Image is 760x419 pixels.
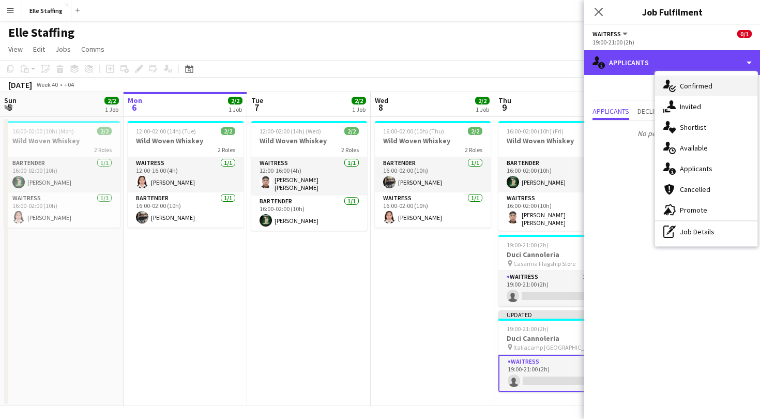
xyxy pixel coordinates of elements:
span: Available [680,143,708,153]
a: Jobs [51,42,75,56]
span: Sun [4,96,17,105]
app-card-role: Waitress1/116:00-02:00 (10h)[PERSON_NAME] [375,192,491,228]
app-card-role: Bartender1/116:00-02:00 (10h)[PERSON_NAME] [128,192,244,228]
span: Applicants [592,108,629,115]
span: 2 Roles [341,146,359,154]
span: 2/2 [344,127,359,135]
span: Invited [680,102,701,111]
h3: Wild Woven Whiskey [375,136,491,145]
div: 1 Job [352,106,366,113]
app-job-card: 12:00-02:00 (14h) (Tue)2/2Wild Woven Whiskey2 RolesWaitress1/112:00-16:00 (4h)[PERSON_NAME]Barten... [128,121,244,228]
span: 16:00-02:00 (10h) (Fri) [507,127,564,135]
span: View [8,44,23,54]
a: View [4,42,27,56]
div: +04 [64,81,74,88]
span: Edit [33,44,45,54]
app-card-role: Bartender1/116:00-02:00 (10h)[PERSON_NAME] [375,157,491,192]
h3: Wild Woven Whiskey [498,136,614,145]
span: 16:00-02:00 (10h) (Thu) [383,127,444,135]
div: [DATE] [8,80,32,90]
span: 2/2 [228,97,242,104]
div: Applicants [584,50,760,75]
app-job-card: Updated19:00-21:00 (2h)0/1Duci Cannoleria Italiacamp [GEOGRAPHIC_DATA] Hub1 RoleWaitress0/119:00-... [498,310,614,392]
span: Thu [498,96,511,105]
app-job-card: 19:00-21:00 (2h)0/1Duci Cannoleria Casamia Flagship Store1 RoleWaitress2A0/119:00-21:00 (2h) [498,235,614,306]
span: 7 [250,101,263,113]
span: Waitress [592,30,621,38]
span: 16:00-02:00 (10h) (Mon) [12,127,74,135]
div: 1 Job [476,106,489,113]
h3: Duci Cannoleria [498,334,614,343]
span: 5 [3,101,17,113]
span: Shortlist [680,123,706,132]
span: 19:00-21:00 (2h) [507,325,549,333]
h3: Job Fulfilment [584,5,760,19]
span: 12:00-02:00 (14h) (Wed) [260,127,321,135]
span: 2/2 [97,127,112,135]
span: 2 Roles [94,146,112,154]
span: Applicants [680,164,712,173]
app-job-card: 16:00-02:00 (10h) (Thu)2/2Wild Woven Whiskey2 RolesBartender1/116:00-02:00 (10h)[PERSON_NAME]Wait... [375,121,491,228]
app-job-card: 16:00-02:00 (10h) (Mon)2/2Wild Woven Whiskey2 RolesBartender1/116:00-02:00 (10h)[PERSON_NAME]Wait... [4,121,120,228]
app-card-role: Waitress2A0/119:00-21:00 (2h) [498,271,614,306]
span: Wed [375,96,388,105]
app-card-role: Waitress1/116:00-02:00 (10h)[PERSON_NAME] [PERSON_NAME] [498,192,614,231]
button: Elle Staffing [21,1,71,21]
span: 2/2 [352,97,366,104]
h3: Wild Woven Whiskey [4,136,120,145]
h3: Wild Woven Whiskey [251,136,367,145]
span: 2 Roles [218,146,235,154]
span: 0/1 [737,30,752,38]
span: 2/2 [221,127,235,135]
div: Job Details [655,221,757,242]
span: Declined [637,108,666,115]
h3: Duci Cannoleria [498,250,614,259]
span: Mon [128,96,142,105]
app-job-card: 12:00-02:00 (14h) (Wed)2/2Wild Woven Whiskey2 RolesWaitress1/112:00-16:00 (4h)[PERSON_NAME] [PERS... [251,121,367,231]
div: 1 Job [229,106,242,113]
app-card-role: Bartender1/116:00-02:00 (10h)[PERSON_NAME] [498,157,614,192]
a: Edit [29,42,49,56]
span: Italiacamp [GEOGRAPHIC_DATA] Hub [513,343,591,351]
app-card-role: Waitress1/116:00-02:00 (10h)[PERSON_NAME] [4,192,120,228]
span: 2/2 [104,97,119,104]
h3: Wild Woven Whiskey [128,136,244,145]
div: 19:00-21:00 (2h) [592,38,752,46]
app-card-role: Bartender1/116:00-02:00 (10h)[PERSON_NAME] [251,196,367,231]
app-job-card: 16:00-02:00 (10h) (Fri)2/2Wild Woven Whiskey2 RolesBartender1/116:00-02:00 (10h)[PERSON_NAME]Wait... [498,121,614,231]
app-card-role: Bartender1/116:00-02:00 (10h)[PERSON_NAME] [4,157,120,192]
span: 2/2 [468,127,482,135]
span: 12:00-02:00 (14h) (Tue) [136,127,196,135]
span: Casamia Flagship Store [513,260,575,267]
app-card-role: Waitress1/112:00-16:00 (4h)[PERSON_NAME] [128,157,244,192]
div: 1 Job [105,106,118,113]
div: Updated [498,310,614,319]
span: Jobs [55,44,71,54]
span: Tue [251,96,263,105]
span: Cancelled [680,185,710,194]
span: Week 40 [34,81,60,88]
span: Comms [81,44,104,54]
span: 2/2 [475,97,490,104]
span: Promote [680,205,707,215]
span: 8 [373,101,388,113]
button: Waitress [592,30,629,38]
h1: Elle Staffing [8,25,74,40]
span: 2 Roles [465,146,482,154]
span: Confirmed [680,81,712,91]
span: 19:00-21:00 (2h) [507,241,549,249]
app-card-role: Waitress1/112:00-16:00 (4h)[PERSON_NAME] [PERSON_NAME] [251,157,367,196]
p: No pending applicants [584,125,760,142]
span: 6 [126,101,142,113]
app-card-role: Waitress0/119:00-21:00 (2h) [498,355,614,392]
span: 9 [497,101,511,113]
a: Comms [77,42,109,56]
